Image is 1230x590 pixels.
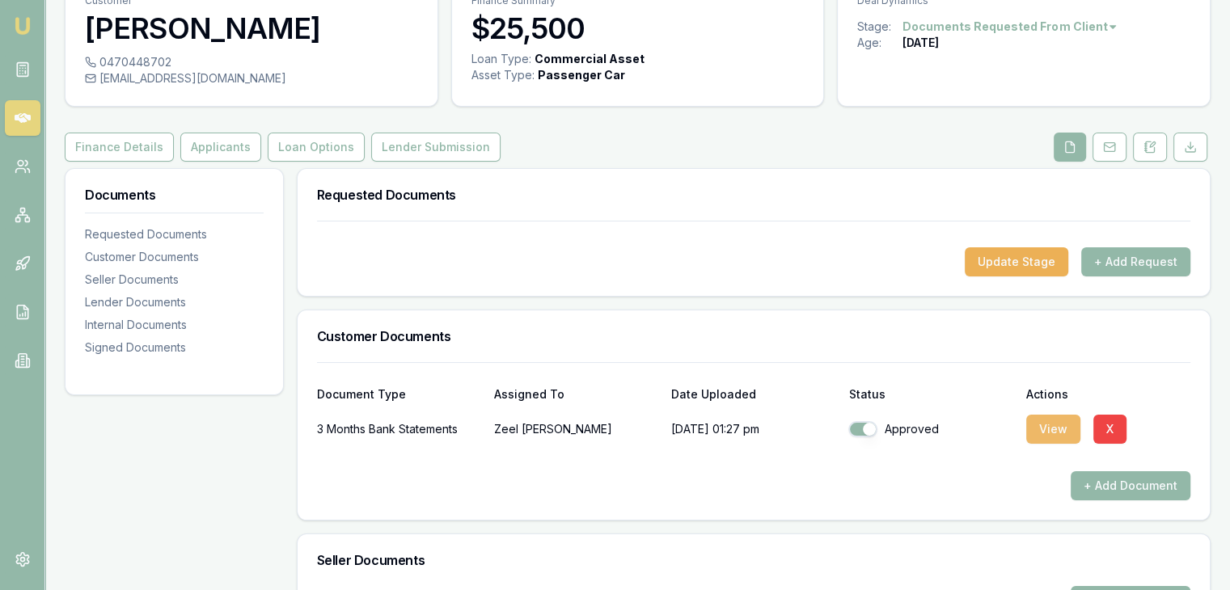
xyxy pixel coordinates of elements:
a: Lender Submission [368,133,504,162]
div: Internal Documents [85,317,264,333]
button: + Add Document [1071,471,1190,500]
div: Assigned To [494,389,658,400]
div: Status [848,389,1012,400]
div: 0470448702 [85,54,418,70]
h3: Seller Documents [317,554,1190,567]
a: Applicants [177,133,264,162]
div: Customer Documents [85,249,264,265]
div: Lender Documents [85,294,264,310]
button: Lender Submission [371,133,501,162]
h3: $25,500 [471,12,805,44]
button: Applicants [180,133,261,162]
div: Approved [848,421,1012,437]
div: [EMAIL_ADDRESS][DOMAIN_NAME] [85,70,418,86]
div: [DATE] [902,35,939,51]
a: Loan Options [264,133,368,162]
button: + Add Request [1081,247,1190,276]
div: Loan Type: [471,51,531,67]
div: Commercial Asset [535,51,645,67]
button: X [1093,415,1126,444]
div: Stage: [857,19,902,35]
div: Asset Type : [471,67,535,83]
div: Requested Documents [85,226,264,242]
button: Finance Details [65,133,174,162]
div: Signed Documents [85,339,264,356]
h3: Requested Documents [317,188,1190,201]
div: Actions [1026,389,1190,400]
div: Age: [857,35,902,51]
button: Loan Options [268,133,365,162]
div: 3 Months Bank Statements [317,413,481,445]
h3: Customer Documents [317,330,1190,343]
a: Finance Details [65,133,177,162]
img: emu-icon-u.png [13,16,32,36]
div: Seller Documents [85,272,264,288]
h3: Documents [85,188,264,201]
button: Update Stage [965,247,1068,276]
div: Document Type [317,389,481,400]
button: View [1026,415,1080,444]
div: Passenger Car [538,67,625,83]
h3: [PERSON_NAME] [85,12,418,44]
p: Zeel [PERSON_NAME] [494,413,658,445]
p: [DATE] 01:27 pm [671,413,835,445]
button: Documents Requested From Client [902,19,1118,35]
div: Date Uploaded [671,389,835,400]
